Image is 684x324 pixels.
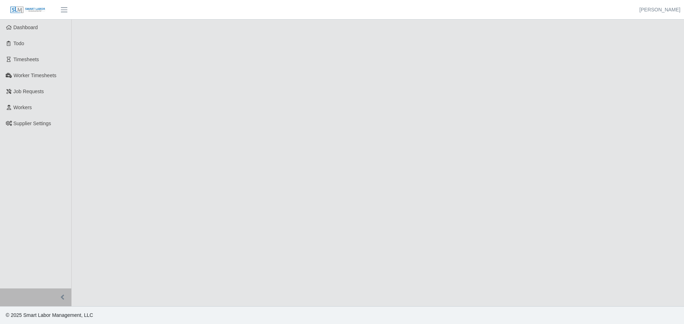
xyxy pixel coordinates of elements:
[14,73,56,78] span: Worker Timesheets
[14,121,51,126] span: Supplier Settings
[639,6,680,14] a: [PERSON_NAME]
[14,41,24,46] span: Todo
[14,57,39,62] span: Timesheets
[14,25,38,30] span: Dashboard
[10,6,46,14] img: SLM Logo
[14,105,32,110] span: Workers
[6,312,93,318] span: © 2025 Smart Labor Management, LLC
[14,89,44,94] span: Job Requests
